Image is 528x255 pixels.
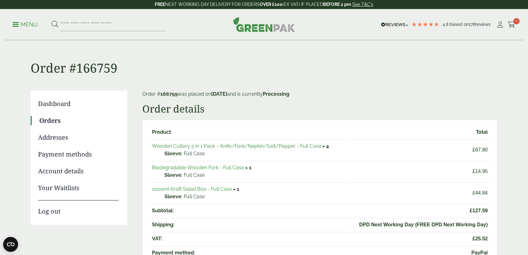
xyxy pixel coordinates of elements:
[164,171,183,179] strong: Sleeve:
[164,193,183,200] strong: Sleeve:
[38,99,119,108] a: Dashboard
[160,91,178,97] mark: 166759
[508,20,516,29] a: 0
[470,208,472,213] span: £
[352,2,373,7] a: See T&C's
[475,22,491,27] span: reviews
[472,236,475,241] span: £
[472,190,488,195] bdi: 44.84
[245,165,252,171] strong: × 1
[12,21,38,27] a: Menu
[411,22,439,27] div: 4.78 Stars
[472,147,475,152] span: £
[508,22,516,28] i: Cart
[450,22,469,27] span: Based on
[211,91,227,97] mark: [DATE]
[164,193,342,200] p: Full Case
[472,169,488,174] bdi: 14.95
[496,22,504,28] i: My Account
[12,21,38,28] p: Menu
[263,91,289,97] mark: Processing
[3,237,18,252] button: Open CMP widget
[155,2,165,7] strong: FREE
[38,183,119,193] a: Your Waitlists
[469,22,475,27] span: 178
[233,186,239,192] strong: × 1
[233,17,295,32] img: GreenPak Supplies
[323,2,351,7] strong: BEFORE 2 pm
[513,18,520,24] span: 0
[142,90,497,98] p: Order # was placed on and is currently .
[148,218,345,231] th: Shipping:
[148,232,345,245] th: VAT:
[152,165,244,171] a: Biodegradable Wooden Fork - Full Case
[38,200,119,216] a: Log out
[31,41,497,75] h1: Order #166759
[346,218,491,231] td: DPD Next Working Day (FREE DPD Next Working Day)
[381,22,408,27] img: REVIEWS.io
[472,169,475,174] span: £
[472,147,488,152] bdi: 67.80
[152,143,321,149] a: Wooden Cutlery 5 in 1 Pack – Knife/Fork/Napkin/Salt/Pepper - Full Case
[350,207,488,214] span: 127.59
[442,22,450,27] span: 4.8
[38,150,119,159] a: Payment methods
[38,166,119,176] a: Account details
[164,171,342,179] p: Full Case
[148,126,345,139] th: Product
[350,235,488,243] span: 25.52
[260,2,282,7] strong: OVER £100
[39,116,119,125] a: Orders
[346,126,491,139] th: Total
[142,103,497,115] h2: Order details
[148,204,345,217] th: Subtotal:
[164,150,183,157] strong: Sleeve:
[472,190,475,195] span: £
[152,186,232,192] a: 1000ml Kraft Salad Box - Full Case
[38,133,119,142] a: Addresses
[322,143,329,149] strong: × 4
[164,150,342,157] p: Full Case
